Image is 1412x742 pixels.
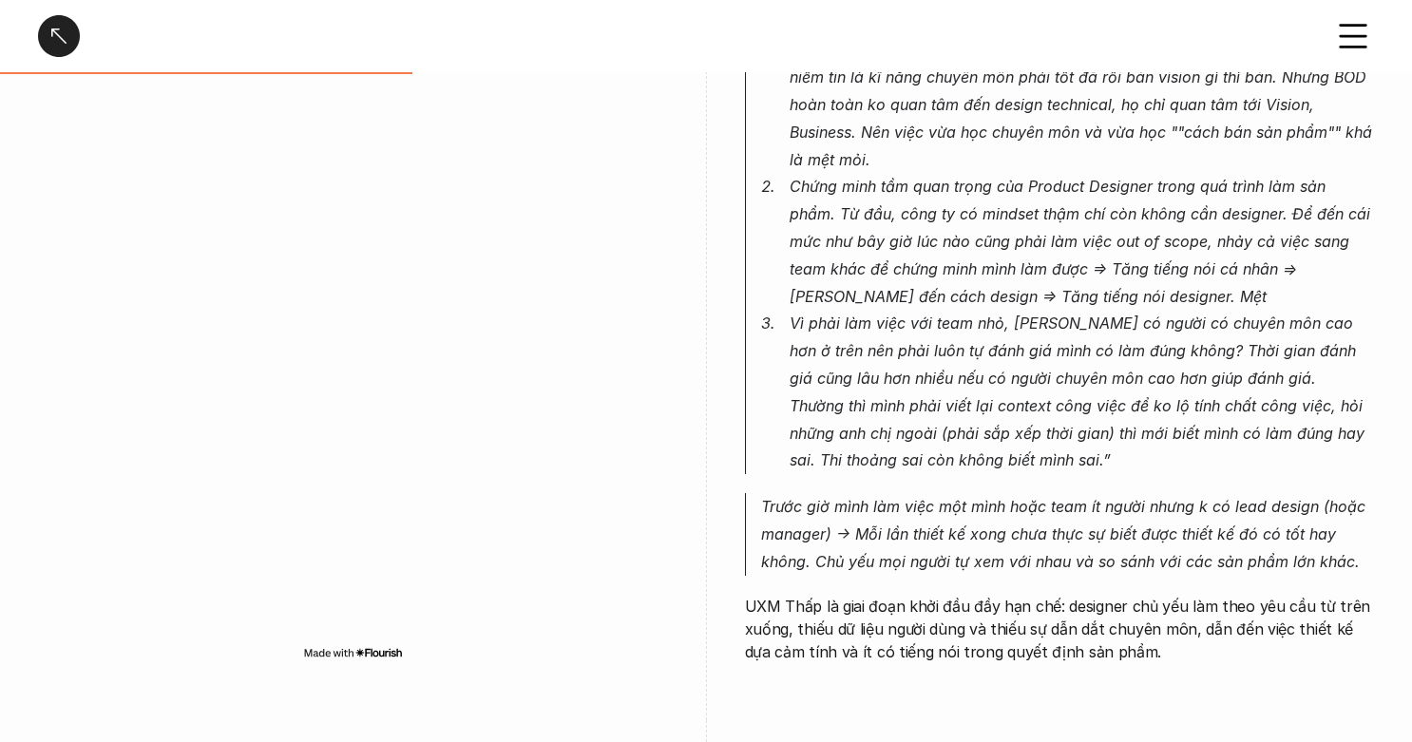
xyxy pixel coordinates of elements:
em: Chứng minh tầm quan trọng của Product Designer trong quá trình làm sản phẩm. Từ đầu, công ty có m... [790,177,1375,305]
em: Trước giờ mình làm việc một mình hoặc team ít người nhưng k có lead design (hoặc manager) -> Mỗi ... [761,497,1370,571]
img: Made with Flourish [303,645,403,660]
em: Vì phải làm việc với team nhỏ, [PERSON_NAME] có người có chuyên môn cao hơn ở trên nên phải luôn ... [790,314,1369,469]
p: UXM Thấp là giai đoạn khởi đầu đầy hạn chế: designer chủ yếu làm theo yêu cầu từ trên xuống, thiế... [745,595,1375,663]
iframe: Interactive or visual content [38,71,668,641]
